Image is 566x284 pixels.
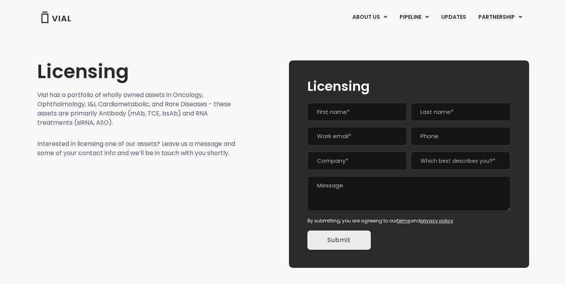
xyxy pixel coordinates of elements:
span: Which best describes you?* [411,152,510,170]
input: Submit [307,231,371,250]
a: ABOUT USMenu Toggle [346,11,393,24]
div: By submitting, you are agreeing to our and [307,217,511,224]
input: Company* [307,152,407,170]
input: Phone [411,127,510,145]
p: Vial has a portfolio of wholly owned assets in Oncology, Ophthalmology, I&I, Cardiometabolic, and... [37,90,236,127]
a: PARTNERSHIPMenu Toggle [472,11,528,24]
p: Interested in licensing one of our assets? Leave us a message and some of your contact info and w... [37,139,236,158]
a: PIPELINEMenu Toggle [393,11,435,24]
img: Vial Logo [41,12,71,23]
a: terms [397,217,410,224]
input: Work email* [307,127,407,145]
a: UPDATES [435,11,472,24]
h2: Licensing [307,79,511,94]
h1: Licensing [37,60,236,83]
input: First name* [307,103,407,121]
input: Last name* [411,103,510,121]
a: privacy policy [420,217,453,224]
